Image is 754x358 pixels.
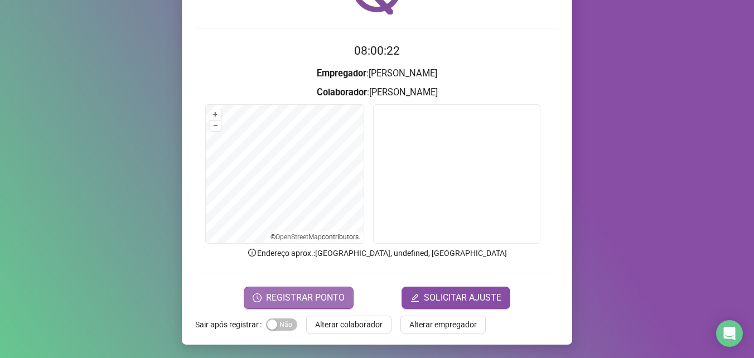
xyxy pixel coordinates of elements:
time: 08:00:22 [354,44,400,57]
button: REGISTRAR PONTO [244,287,354,309]
a: OpenStreetMap [275,233,322,241]
button: Alterar empregador [400,316,486,333]
button: Alterar colaborador [306,316,391,333]
p: Endereço aprox. : [GEOGRAPHIC_DATA], undefined, [GEOGRAPHIC_DATA] [195,247,559,259]
span: Alterar colaborador [315,318,383,331]
button: + [210,109,221,120]
strong: Colaborador [317,87,367,98]
span: edit [410,293,419,302]
label: Sair após registrar [195,316,266,333]
span: REGISTRAR PONTO [266,291,345,304]
strong: Empregador [317,68,366,79]
li: © contributors. [270,233,360,241]
button: – [210,120,221,131]
span: clock-circle [253,293,262,302]
h3: : [PERSON_NAME] [195,66,559,81]
h3: : [PERSON_NAME] [195,85,559,100]
span: info-circle [247,248,257,258]
div: Open Intercom Messenger [716,320,743,347]
button: editSOLICITAR AJUSTE [402,287,510,309]
span: Alterar empregador [409,318,477,331]
span: SOLICITAR AJUSTE [424,291,501,304]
